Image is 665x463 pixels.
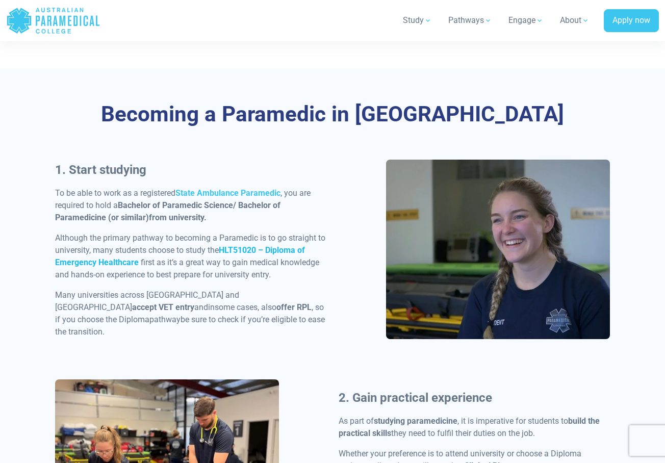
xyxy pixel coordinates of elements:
p: To be able to work as a registered , you are required to hold a [55,187,326,224]
p: As part of , it is imperative for students to they need to fulfil their duties on the job. [339,415,610,440]
strong: build the practical skills [339,416,600,438]
span: , so if you choose the Diploma [55,302,324,324]
strong: from university. [149,213,207,222]
a: Study [397,6,438,35]
strong: 1. Start studying [55,163,146,177]
a: Engage [502,6,550,35]
span: offer RPL [276,302,312,312]
b: 2. Gain practical experience [339,391,492,405]
a: Australian Paramedical College [6,4,100,37]
a: About [554,6,596,35]
a: Pathways [442,6,498,35]
span: Many universities across [GEOGRAPHIC_DATA] and [GEOGRAPHIC_DATA] [55,290,239,312]
span: some cases, also [215,302,276,312]
p: Although the primary pathway to becoming a Paramedic is to go straight to university, many studen... [55,232,326,281]
a: Apply now [604,9,659,33]
strong: studying paramedicine [374,416,457,426]
strong: Bachelor of Paramedic Science/ Bachelor of Paramedicine (or similar) [55,200,280,222]
h2: Becoming a Paramedic in [GEOGRAPHIC_DATA] [55,101,610,127]
span: in [208,302,215,312]
a: HLT51020 – Diploma of Emergency Healthcare [55,245,305,267]
span: and [194,302,208,312]
span: accept VET entry [132,302,194,312]
span: be sure to check if you’re eligible to ease the transition. [55,315,325,337]
a: State Ambulance Paramedic [175,188,280,198]
span: pathway [149,315,181,324]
